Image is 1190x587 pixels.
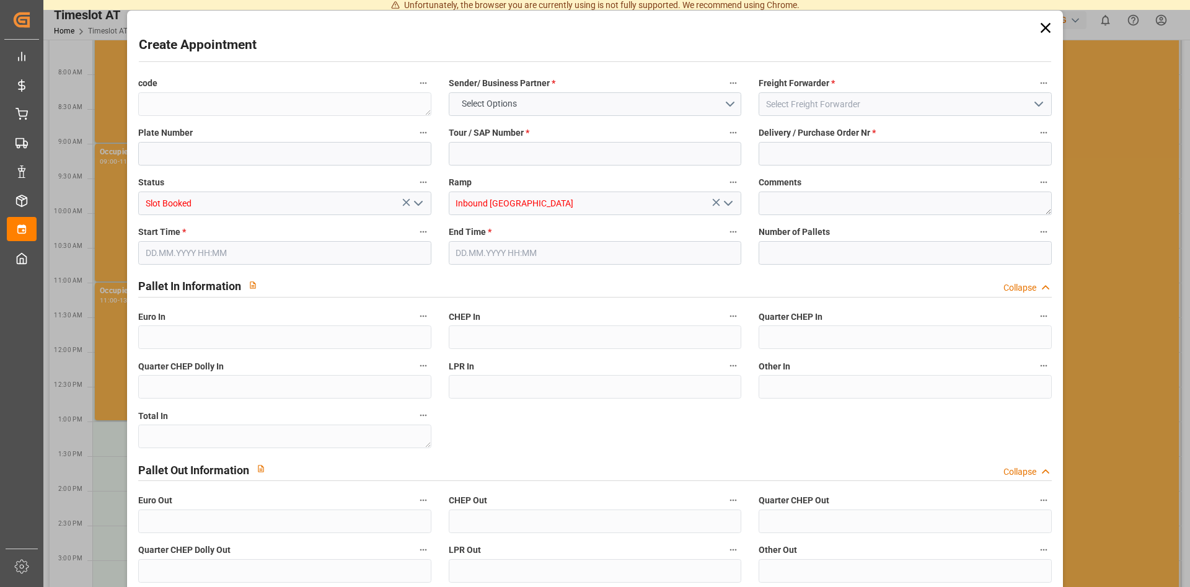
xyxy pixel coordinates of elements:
[759,126,876,139] span: Delivery / Purchase Order Nr
[1036,224,1052,240] button: Number of Pallets
[1036,492,1052,508] button: Quarter CHEP Out
[138,360,224,373] span: Quarter CHEP Dolly In
[725,174,741,190] button: Ramp
[725,125,741,141] button: Tour / SAP Number *
[449,544,481,557] span: LPR Out
[725,492,741,508] button: CHEP Out
[138,77,157,90] span: code
[759,544,797,557] span: Other Out
[415,174,431,190] button: Status
[449,176,472,189] span: Ramp
[759,226,830,239] span: Number of Pallets
[138,311,165,324] span: Euro In
[138,241,431,265] input: DD.MM.YYYY HH:MM
[1036,75,1052,91] button: Freight Forwarder *
[449,494,487,507] span: CHEP Out
[138,278,241,294] h2: Pallet In Information
[1003,281,1036,294] div: Collapse
[415,542,431,558] button: Quarter CHEP Dolly Out
[725,308,741,324] button: CHEP In
[1036,174,1052,190] button: Comments
[415,224,431,240] button: Start Time *
[415,75,431,91] button: code
[249,457,273,480] button: View description
[456,97,523,110] span: Select Options
[138,410,168,423] span: Total In
[415,358,431,374] button: Quarter CHEP Dolly In
[725,75,741,91] button: Sender/ Business Partner *
[138,462,249,479] h2: Pallet Out Information
[138,192,431,215] input: Type to search/select
[449,192,741,215] input: Type to search/select
[759,77,835,90] span: Freight Forwarder
[725,542,741,558] button: LPR Out
[138,544,231,557] span: Quarter CHEP Dolly Out
[449,311,480,324] span: CHEP In
[449,226,491,239] span: End Time
[138,126,193,139] span: Plate Number
[1036,125,1052,141] button: Delivery / Purchase Order Nr *
[1028,95,1047,114] button: open menu
[415,308,431,324] button: Euro In
[759,360,790,373] span: Other In
[449,126,529,139] span: Tour / SAP Number
[1003,466,1036,479] div: Collapse
[725,358,741,374] button: LPR In
[725,224,741,240] button: End Time *
[718,194,737,213] button: open menu
[449,92,741,116] button: open menu
[449,241,741,265] input: DD.MM.YYYY HH:MM
[1036,358,1052,374] button: Other In
[449,360,474,373] span: LPR In
[415,492,431,508] button: Euro Out
[408,194,426,213] button: open menu
[415,407,431,423] button: Total In
[759,176,801,189] span: Comments
[759,92,1051,116] input: Select Freight Forwarder
[138,226,186,239] span: Start Time
[759,311,822,324] span: Quarter CHEP In
[1036,542,1052,558] button: Other Out
[139,35,257,55] h2: Create Appointment
[1036,308,1052,324] button: Quarter CHEP In
[138,494,172,507] span: Euro Out
[241,273,265,297] button: View description
[449,77,555,90] span: Sender/ Business Partner
[138,176,164,189] span: Status
[759,494,829,507] span: Quarter CHEP Out
[415,125,431,141] button: Plate Number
